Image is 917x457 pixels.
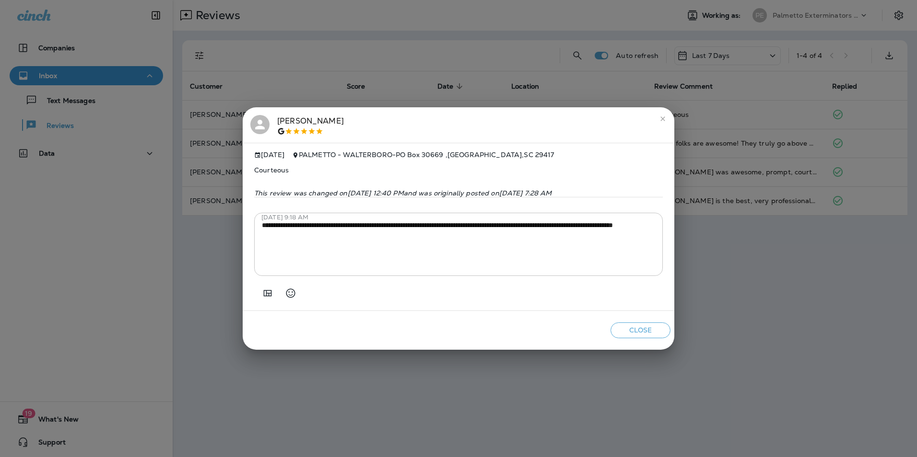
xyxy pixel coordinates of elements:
span: PALMETTO - WALTERBORO - PO Box 30669 , [GEOGRAPHIC_DATA] , SC 29417 [299,150,554,159]
div: [PERSON_NAME] [277,115,344,135]
span: [DATE] [254,151,284,159]
button: Select an emoji [281,284,300,303]
button: Add in a premade template [258,284,277,303]
p: This review was changed on [DATE] 12:40 PM [254,189,663,197]
span: Courteous [254,159,663,182]
span: and was originally posted on [DATE] 7:28 AM [404,189,552,197]
button: close [655,111,670,126]
button: Close [611,322,670,338]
